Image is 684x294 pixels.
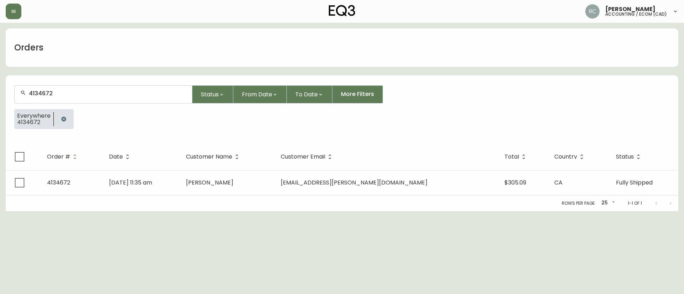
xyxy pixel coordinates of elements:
[628,200,642,207] p: 1-1 of 1
[554,155,577,159] span: Country
[585,4,600,18] img: f4ba4e02bd060be8f1386e3ca455bd0e
[17,113,51,119] span: Everywhere
[233,85,287,103] button: From Date
[616,155,634,159] span: Status
[504,155,519,159] span: Total
[192,85,233,103] button: Status
[109,154,132,160] span: Date
[14,42,43,54] h1: Orders
[554,178,563,187] span: CA
[47,178,70,187] span: 4134672
[186,178,233,187] span: [PERSON_NAME]
[47,154,79,160] span: Order #
[504,178,526,187] span: $305.09
[616,178,653,187] span: Fully Shipped
[281,154,335,160] span: Customer Email
[504,154,528,160] span: Total
[287,85,332,103] button: To Date
[109,155,123,159] span: Date
[29,90,186,97] input: Search
[295,90,318,99] span: To Date
[186,154,242,160] span: Customer Name
[616,154,643,160] span: Status
[47,155,70,159] span: Order #
[109,178,152,187] span: [DATE] 11:35 am
[605,12,667,16] h5: accounting / ecom (cad)
[598,197,616,209] div: 25
[554,154,586,160] span: Country
[17,119,51,125] span: 4134672
[605,6,655,12] span: [PERSON_NAME]
[186,155,232,159] span: Customer Name
[281,155,325,159] span: Customer Email
[242,90,272,99] span: From Date
[562,200,596,207] p: Rows per page:
[329,5,355,16] img: logo
[332,85,383,103] button: More Filters
[281,178,427,187] span: [EMAIL_ADDRESS][PERSON_NAME][DOMAIN_NAME]
[341,90,374,98] span: More Filters
[201,90,219,99] span: Status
